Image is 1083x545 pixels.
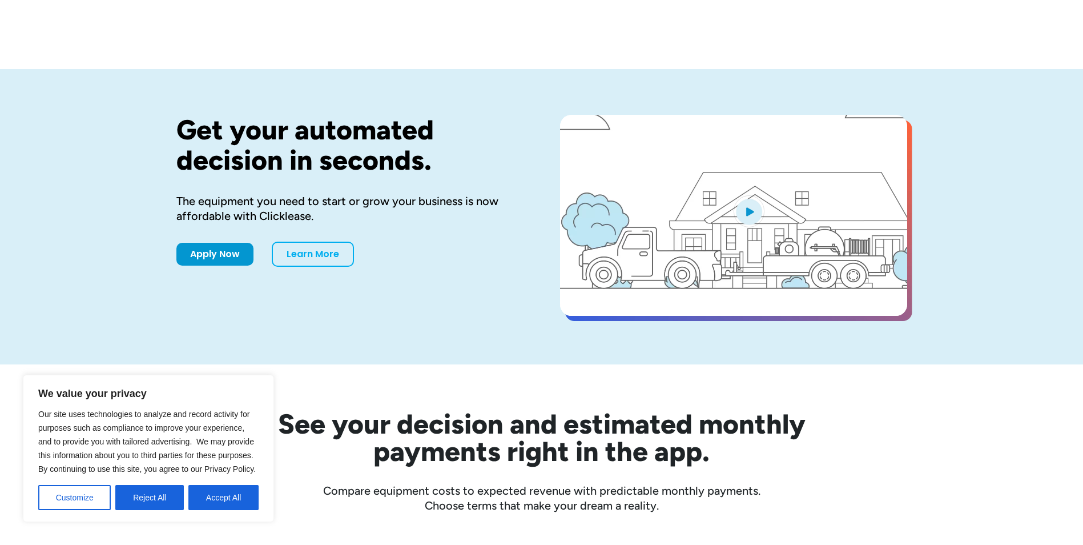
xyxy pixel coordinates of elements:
a: Learn More [272,242,354,267]
div: Compare equipment costs to expected revenue with predictable monthly payments. Choose terms that ... [176,483,907,513]
button: Customize [38,485,111,510]
a: Apply Now [176,243,253,266]
button: Accept All [188,485,259,510]
span: Our site uses technologies to analyze and record activity for purposes such as compliance to impr... [38,410,256,474]
div: The equipment you need to start or grow your business is now affordable with Clicklease. [176,194,524,223]
button: Reject All [115,485,184,510]
a: open lightbox [560,115,907,316]
h1: Get your automated decision in seconds. [176,115,524,175]
div: We value your privacy [23,375,274,522]
p: We value your privacy [38,387,259,400]
h2: See your decision and estimated monthly payments right in the app. [222,410,861,465]
img: Blue play button logo on a light blue circular background [734,195,764,227]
